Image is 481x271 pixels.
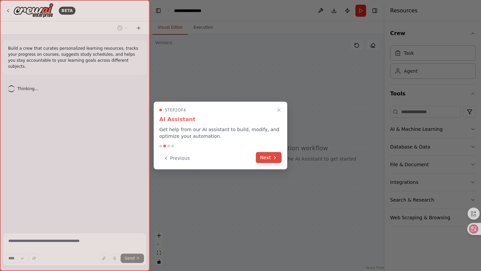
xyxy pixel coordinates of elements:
p: Get help from our AI assistant to build, modify, and optimize your automation. [159,126,282,140]
button: Previous [159,153,194,164]
h3: AI Assistant [159,115,282,123]
button: Hide left sidebar [154,6,163,15]
button: Close walkthrough [275,106,283,114]
button: Next [256,152,282,163]
span: Step 2 of 4 [165,107,186,113]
